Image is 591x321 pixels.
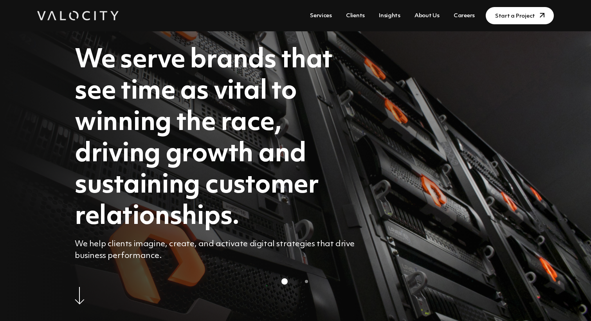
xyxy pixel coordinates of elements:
[343,9,368,23] a: Clients
[37,11,119,20] img: Valocity Digital
[376,9,404,23] a: Insights
[75,45,365,233] h1: We serve brands that see time as vital to winning the race, driving growth and sustaining custome...
[450,9,478,23] a: Careers
[307,9,335,23] a: Services
[75,238,365,262] p: We help clients imagine, create, and activate digital strategies that drive business performance.
[411,9,443,23] a: About Us
[486,7,554,24] a: Start a Project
